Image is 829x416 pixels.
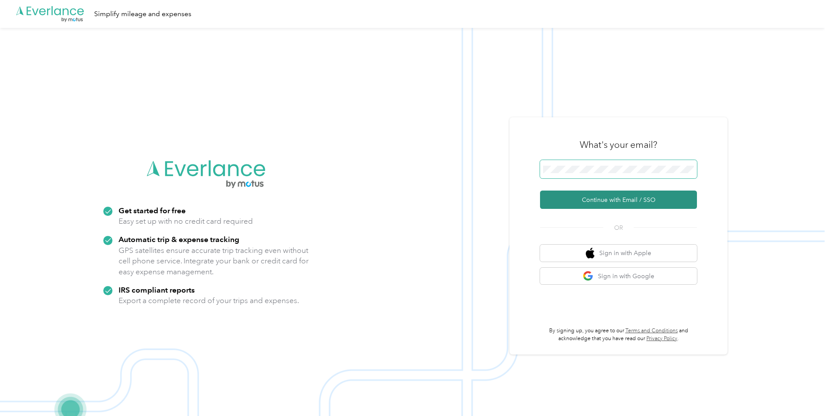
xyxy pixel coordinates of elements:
[540,268,697,285] button: google logoSign in with Google
[625,327,678,334] a: Terms and Conditions
[603,223,634,232] span: OR
[94,9,191,20] div: Simplify mileage and expenses
[540,245,697,262] button: apple logoSign in with Apple
[540,191,697,209] button: Continue with Email / SSO
[646,335,677,342] a: Privacy Policy
[119,216,253,227] p: Easy set up with no credit card required
[586,248,595,259] img: apple logo
[540,327,697,342] p: By signing up, you agree to our and acknowledge that you have read our .
[119,295,299,306] p: Export a complete record of your trips and expenses.
[119,245,309,277] p: GPS satellites ensure accurate trip tracking even without cell phone service. Integrate your bank...
[580,139,657,151] h3: What's your email?
[119,206,186,215] strong: Get started for free
[119,235,239,244] strong: Automatic trip & expense tracking
[583,271,594,282] img: google logo
[119,285,195,294] strong: IRS compliant reports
